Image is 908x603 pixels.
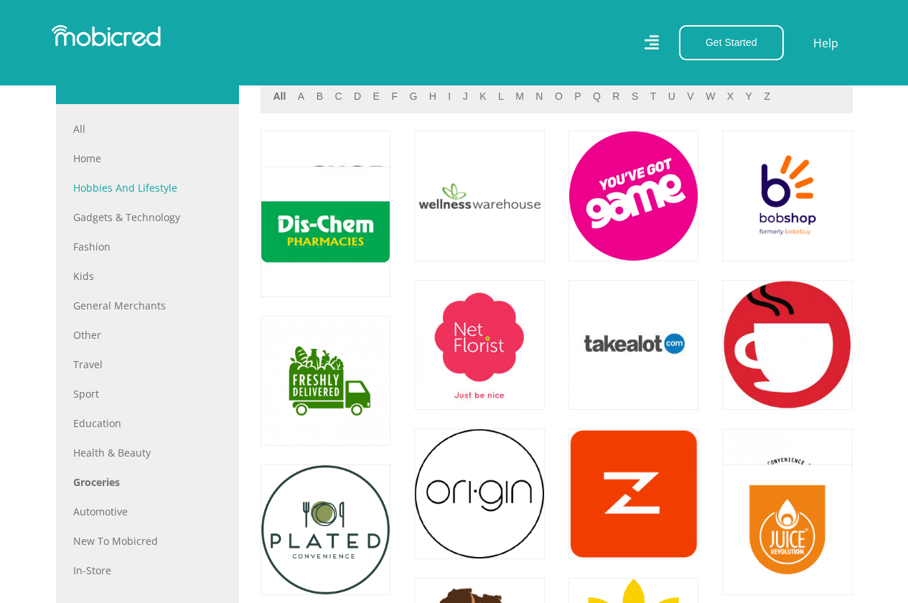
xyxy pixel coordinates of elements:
[387,88,402,105] button: f
[494,88,508,105] button: l
[589,88,605,105] button: q
[73,563,222,578] a: In-store
[646,88,661,105] button: t
[511,88,528,105] button: m
[570,88,585,105] button: p
[52,25,161,47] img: Mobicred
[73,357,222,372] a: Travel
[73,239,222,254] a: Fashion
[73,386,222,401] a: Sport
[813,34,839,52] a: Help
[269,88,291,105] button: All
[73,121,222,136] a: All
[73,416,222,431] a: Education
[350,88,365,105] button: d
[405,88,421,105] button: g
[608,88,624,105] button: r
[664,88,680,105] button: u
[294,88,309,105] button: a
[425,88,441,105] button: h
[627,88,642,105] button: s
[73,210,222,225] a: Gadgets & Technology
[73,533,222,548] a: New to Mobicred
[369,88,384,105] button: e
[759,88,774,105] button: z
[73,268,222,284] a: Kids
[741,88,757,105] button: y
[679,25,784,60] button: Get Started
[73,180,222,195] a: Hobbies and Lifestyle
[531,88,547,105] button: n
[444,88,455,105] button: i
[330,88,346,105] button: c
[551,88,567,105] button: o
[475,88,490,105] button: k
[459,88,472,105] button: j
[73,504,222,519] a: Automotive
[73,298,222,313] a: General Merchants
[312,88,327,105] button: b
[73,327,222,342] a: Other
[723,88,738,105] button: x
[73,445,222,460] a: Health & Beauty
[701,88,719,105] button: w
[683,88,698,105] button: v
[73,151,222,166] a: Home
[73,475,222,490] a: Groceries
